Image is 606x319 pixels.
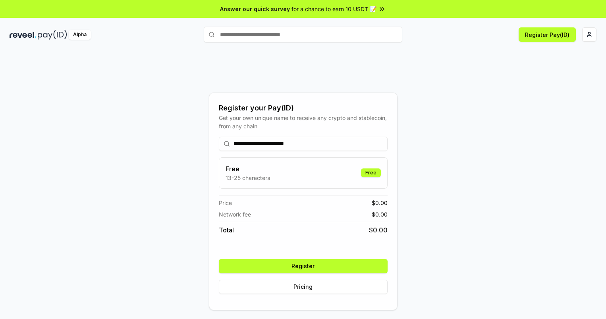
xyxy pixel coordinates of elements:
[361,168,381,177] div: Free
[69,30,91,40] div: Alpha
[10,30,36,40] img: reveel_dark
[219,225,234,235] span: Total
[226,174,270,182] p: 13-25 characters
[219,280,388,294] button: Pricing
[372,210,388,218] span: $ 0.00
[291,5,376,13] span: for a chance to earn 10 USDT 📝
[372,199,388,207] span: $ 0.00
[519,27,576,42] button: Register Pay(ID)
[369,225,388,235] span: $ 0.00
[219,199,232,207] span: Price
[219,259,388,273] button: Register
[220,5,290,13] span: Answer our quick survey
[219,102,388,114] div: Register your Pay(ID)
[219,114,388,130] div: Get your own unique name to receive any crypto and stablecoin, from any chain
[226,164,270,174] h3: Free
[38,30,67,40] img: pay_id
[219,210,251,218] span: Network fee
